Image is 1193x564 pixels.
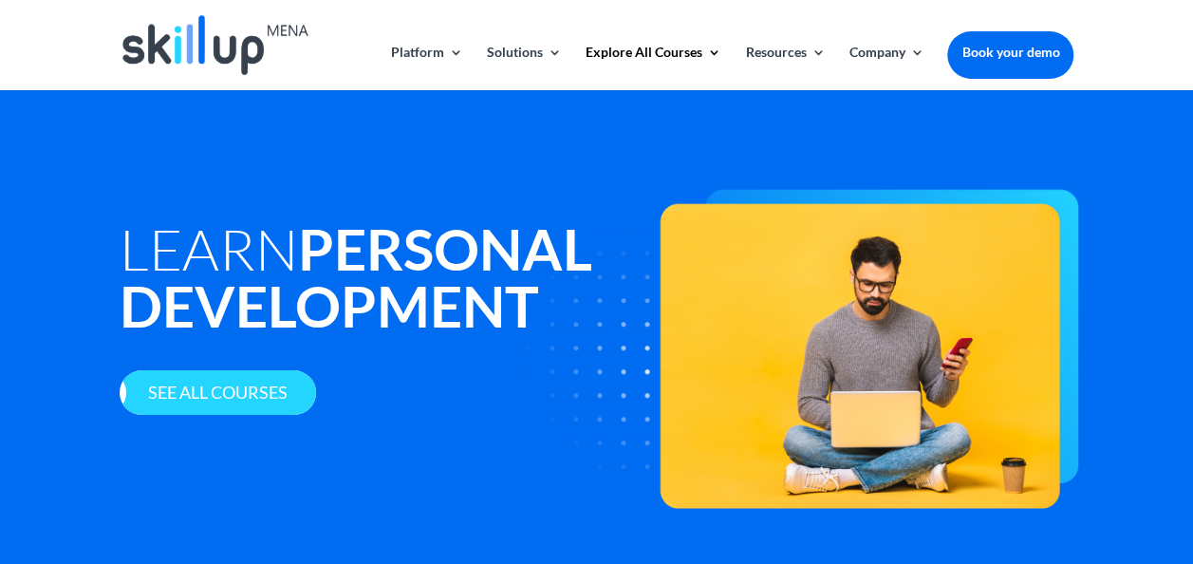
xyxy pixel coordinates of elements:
[848,46,923,90] a: Company
[877,359,1193,564] iframe: Chat Widget
[586,46,721,90] a: Explore All Courses
[391,46,463,90] a: Platform
[122,15,308,75] img: Skillup Mena
[120,220,671,344] h1: Learn
[487,46,562,90] a: Solutions
[120,215,592,340] strong: Personal Development
[745,46,825,90] a: Resources
[947,31,1073,73] a: Book your demo
[120,370,316,415] a: See all courses
[526,157,1079,509] img: PersonalDevelopmentCover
